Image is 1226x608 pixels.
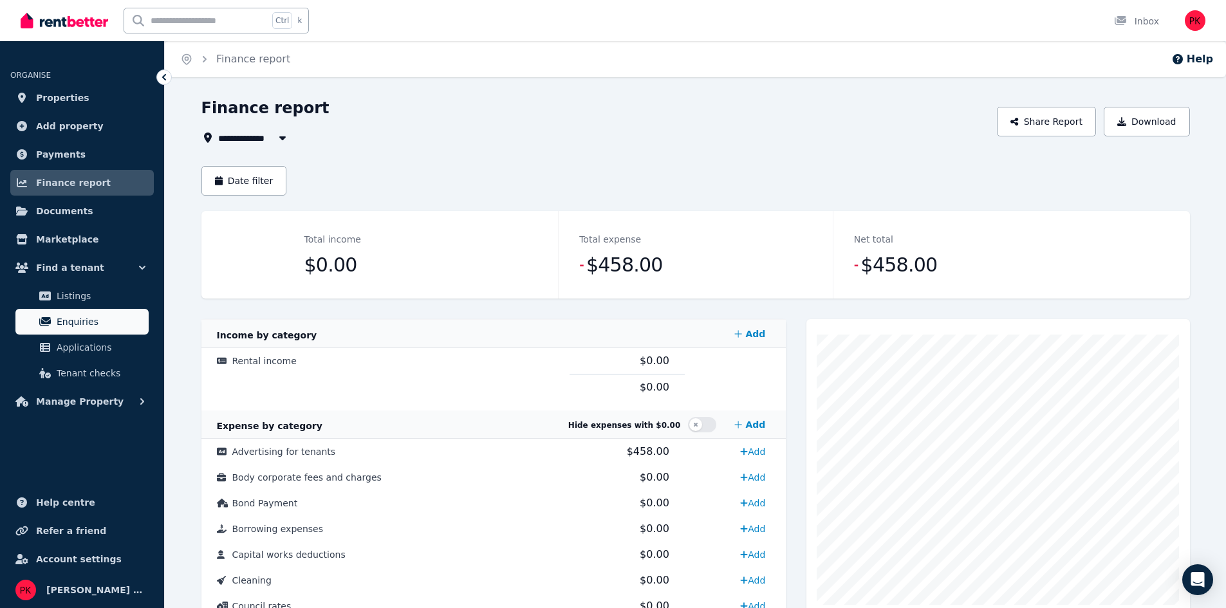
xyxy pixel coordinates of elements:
[735,441,770,462] a: Add
[36,147,86,162] span: Payments
[232,447,336,457] span: Advertising for tenants
[579,256,584,274] span: -
[36,260,104,275] span: Find a tenant
[10,142,154,167] a: Payments
[10,85,154,111] a: Properties
[640,471,669,483] span: $0.00
[10,255,154,281] button: Find a tenant
[10,170,154,196] a: Finance report
[586,252,663,278] span: $458.00
[568,421,680,430] span: Hide expenses with $0.00
[57,288,144,304] span: Listings
[201,98,330,118] h1: Finance report
[10,490,154,515] a: Help centre
[36,90,89,106] span: Properties
[36,203,93,219] span: Documents
[21,11,108,30] img: RentBetter
[640,522,669,535] span: $0.00
[232,356,297,366] span: Rental income
[304,252,357,278] span: $0.00
[201,166,287,196] button: Date filter
[217,330,317,340] span: Income by category
[36,232,98,247] span: Marketplace
[15,283,149,309] a: Listings
[1182,564,1213,595] div: Open Intercom Messenger
[57,365,144,381] span: Tenant checks
[10,71,51,80] span: ORGANISE
[1104,107,1190,136] button: Download
[36,394,124,409] span: Manage Property
[640,548,669,560] span: $0.00
[216,53,290,65] a: Finance report
[232,498,298,508] span: Bond Payment
[304,232,361,247] dt: Total income
[640,497,669,509] span: $0.00
[729,412,770,438] a: Add
[1185,10,1205,31] img: Prasanna Kurukularane
[36,523,106,539] span: Refer a friend
[735,544,770,565] a: Add
[15,580,36,600] img: Prasanna Kurukularane
[10,198,154,224] a: Documents
[10,226,154,252] a: Marketplace
[36,495,95,510] span: Help centre
[735,467,770,488] a: Add
[10,389,154,414] button: Manage Property
[579,232,641,247] dt: Total expense
[10,546,154,572] a: Account settings
[36,551,122,567] span: Account settings
[640,355,669,367] span: $0.00
[854,256,859,274] span: -
[1171,51,1213,67] button: Help
[217,421,322,431] span: Expense by category
[57,340,144,355] span: Applications
[15,360,149,386] a: Tenant checks
[232,472,382,483] span: Body corporate fees and charges
[165,41,306,77] nav: Breadcrumb
[57,314,144,329] span: Enquiries
[15,309,149,335] a: Enquiries
[10,113,154,139] a: Add property
[735,519,770,539] a: Add
[232,575,272,585] span: Cleaning
[997,107,1096,136] button: Share Report
[232,549,346,560] span: Capital works deductions
[735,493,770,513] a: Add
[729,321,770,347] a: Add
[640,574,669,586] span: $0.00
[735,570,770,591] a: Add
[861,252,938,278] span: $458.00
[10,518,154,544] a: Refer a friend
[232,524,323,534] span: Borrowing expenses
[36,175,111,190] span: Finance report
[272,12,292,29] span: Ctrl
[1114,15,1159,28] div: Inbox
[15,335,149,360] a: Applications
[36,118,104,134] span: Add property
[854,232,893,247] dt: Net total
[297,15,302,26] span: k
[46,582,149,598] span: [PERSON_NAME] Kurukularane
[627,445,669,457] span: $458.00
[640,381,669,393] span: $0.00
